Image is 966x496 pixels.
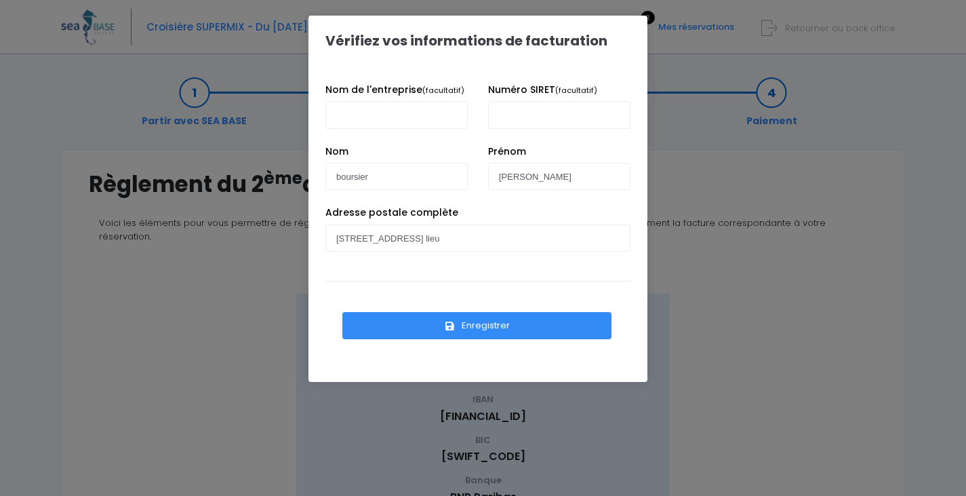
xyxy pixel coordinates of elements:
[325,83,464,97] label: Nom de l'entreprise
[325,145,348,159] label: Nom
[342,312,611,339] button: Enregistrer
[555,85,597,96] small: (facultatif)
[325,33,607,49] h1: Vérifiez vos informations de facturation
[488,83,597,97] label: Numéro SIRET
[488,145,526,159] label: Prénom
[325,206,458,220] label: Adresse postale complète
[422,85,464,96] small: (facultatif)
